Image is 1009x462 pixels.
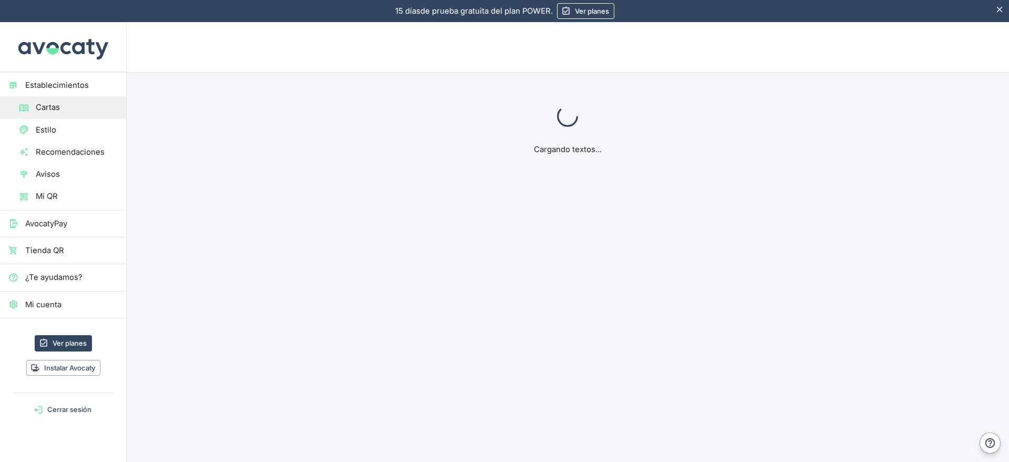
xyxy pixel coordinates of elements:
span: Avisos [36,168,118,180]
p: de prueba gratuita del plan POWER. [395,5,553,17]
button: Ayuda y contacto [980,433,1001,454]
span: AvocatyPay [25,218,118,229]
span: Mi QR [36,190,118,202]
p: Cargando textos... [464,144,672,155]
button: Cerrar sesión [4,401,122,418]
span: Estilo [36,124,118,136]
span: Mi cuenta [25,299,118,310]
span: 15 días [395,6,420,16]
span: Cartas [36,102,118,113]
a: Ver planes [35,335,92,351]
a: Ver planes [557,3,614,19]
span: Establecimientos [25,79,118,91]
img: Avocaty [16,22,110,72]
span: ¿Te ayudamos? [25,272,118,283]
span: Tienda QR [25,245,118,256]
button: Esconder aviso [991,1,1009,19]
button: Instalar Avocaty [26,360,100,376]
span: Recomendaciones [36,146,118,158]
